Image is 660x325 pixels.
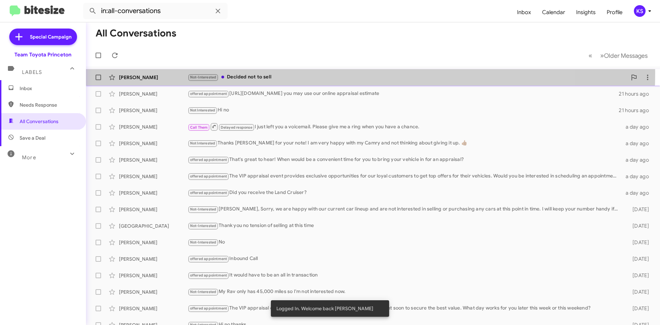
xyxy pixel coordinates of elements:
[119,156,188,163] div: [PERSON_NAME]
[634,5,646,17] div: KS
[119,123,188,130] div: [PERSON_NAME]
[621,156,654,163] div: a day ago
[119,74,188,81] div: [PERSON_NAME]
[190,174,227,178] span: offered appointment
[190,75,217,79] span: Not-Interested
[20,134,45,141] span: Save a Deal
[119,173,188,180] div: [PERSON_NAME]
[588,51,592,60] span: «
[188,271,621,279] div: It would have to be an all in transaction
[190,191,227,195] span: offered appointment
[119,289,188,295] div: [PERSON_NAME]
[188,156,621,164] div: That's great to hear! When would be a convenient time for you to bring your vehicle in for an app...
[621,206,654,213] div: [DATE]
[20,118,58,125] span: All Conversations
[190,273,227,278] span: offered appointment
[621,289,654,295] div: [DATE]
[188,139,621,147] div: Thanks [PERSON_NAME] for your note! I am very happy with my Camry and not thinking about giving i...
[596,48,652,63] button: Next
[188,205,621,213] div: [PERSON_NAME], Sorry, we are happy with our current car lineup and are not interested in selling ...
[619,90,654,97] div: 21 hours ago
[188,288,621,296] div: My Rav only has 45,000 miles so I'm not interested now.
[188,255,621,263] div: Inbound Call
[621,140,654,147] div: a day ago
[22,154,36,161] span: More
[190,108,216,112] span: Not Interested
[190,240,217,245] span: Not-Interested
[190,257,227,261] span: offered appointment
[9,29,77,45] a: Special Campaign
[621,123,654,130] div: a day ago
[276,305,373,312] span: Logged In. Welcome back [PERSON_NAME]
[537,2,571,22] a: Calendar
[571,2,601,22] a: Insights
[83,3,228,19] input: Search
[20,101,78,108] span: Needs Response
[188,172,621,180] div: The VIP appraisal event provides exclusive opportunities for our loyal customers to get top offer...
[190,158,227,162] span: offered appointment
[190,207,217,212] span: Not-Interested
[22,69,42,75] span: Labels
[584,48,596,63] button: Previous
[96,28,176,39] h1: All Conversations
[621,272,654,279] div: [DATE]
[188,106,619,114] div: Hi no
[20,85,78,92] span: Inbox
[119,256,188,262] div: [PERSON_NAME]
[188,73,627,81] div: Decided not to sell
[119,107,188,114] div: [PERSON_NAME]
[30,33,71,40] span: Special Campaign
[601,2,628,22] a: Profile
[119,223,188,229] div: [GEOGRAPHIC_DATA]
[190,224,217,228] span: Not-Interested
[190,141,216,145] span: Not Interested
[621,239,654,246] div: [DATE]
[119,272,188,279] div: [PERSON_NAME]
[621,305,654,312] div: [DATE]
[619,107,654,114] div: 21 hours ago
[188,189,621,197] div: Did you receive the Land Cruiser?
[604,52,648,59] span: Older Messages
[188,222,621,230] div: Thank you no tension of selling at this time
[188,304,621,312] div: The VIP appraisal event is ongoing, but it's best to book an appointment soon to secure the best ...
[621,189,654,196] div: a day ago
[190,125,208,130] span: Call Them
[119,140,188,147] div: [PERSON_NAME]
[621,173,654,180] div: a day ago
[600,51,604,60] span: »
[221,125,252,130] span: Delayed response
[621,256,654,262] div: [DATE]
[511,2,537,22] a: Inbox
[119,189,188,196] div: [PERSON_NAME]
[119,305,188,312] div: [PERSON_NAME]
[14,51,71,58] div: Team Toyota Princeton
[119,239,188,246] div: [PERSON_NAME]
[119,206,188,213] div: [PERSON_NAME]
[119,90,188,97] div: [PERSON_NAME]
[188,90,619,98] div: [URL][DOMAIN_NAME] you may use our online appraisal estimate
[190,306,227,311] span: offered appointment
[188,122,621,131] div: I just left you a voicemail. Please give me a ring when you have a chance.
[190,91,227,96] span: offered appointment
[190,290,217,294] span: Not-Interested
[628,5,652,17] button: KS
[585,48,652,63] nav: Page navigation example
[188,238,621,246] div: No
[621,223,654,229] div: [DATE]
